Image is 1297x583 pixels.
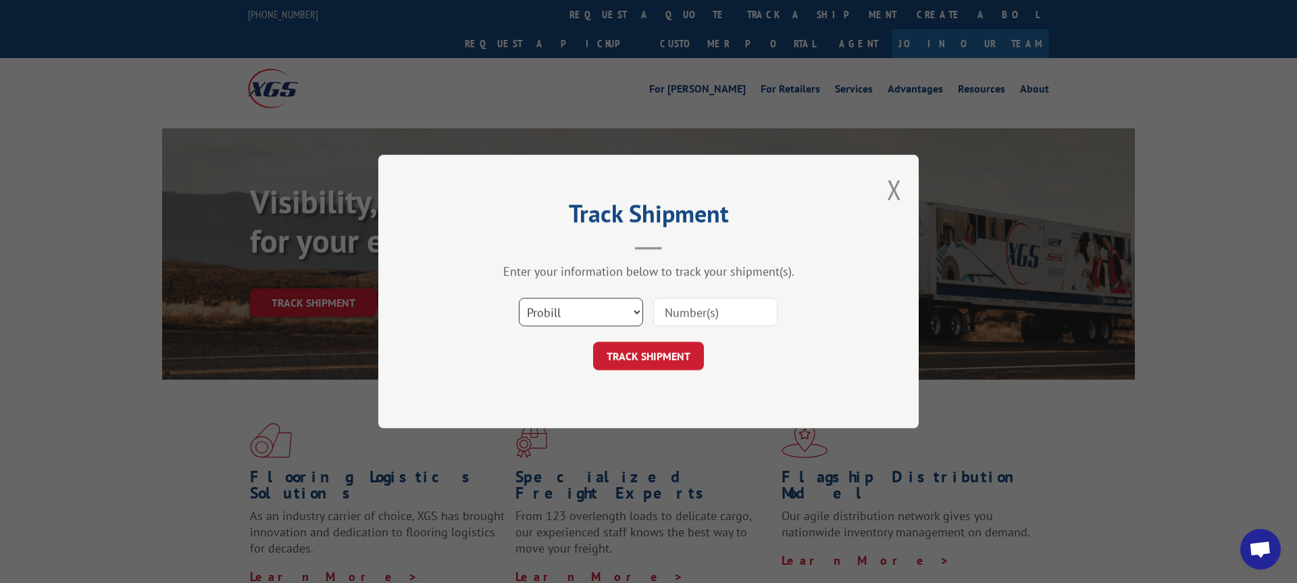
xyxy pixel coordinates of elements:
[593,342,704,370] button: TRACK SHIPMENT
[446,263,851,279] div: Enter your information below to track your shipment(s).
[1240,529,1281,569] div: Open chat
[887,172,902,207] button: Close modal
[653,298,778,326] input: Number(s)
[446,204,851,230] h2: Track Shipment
